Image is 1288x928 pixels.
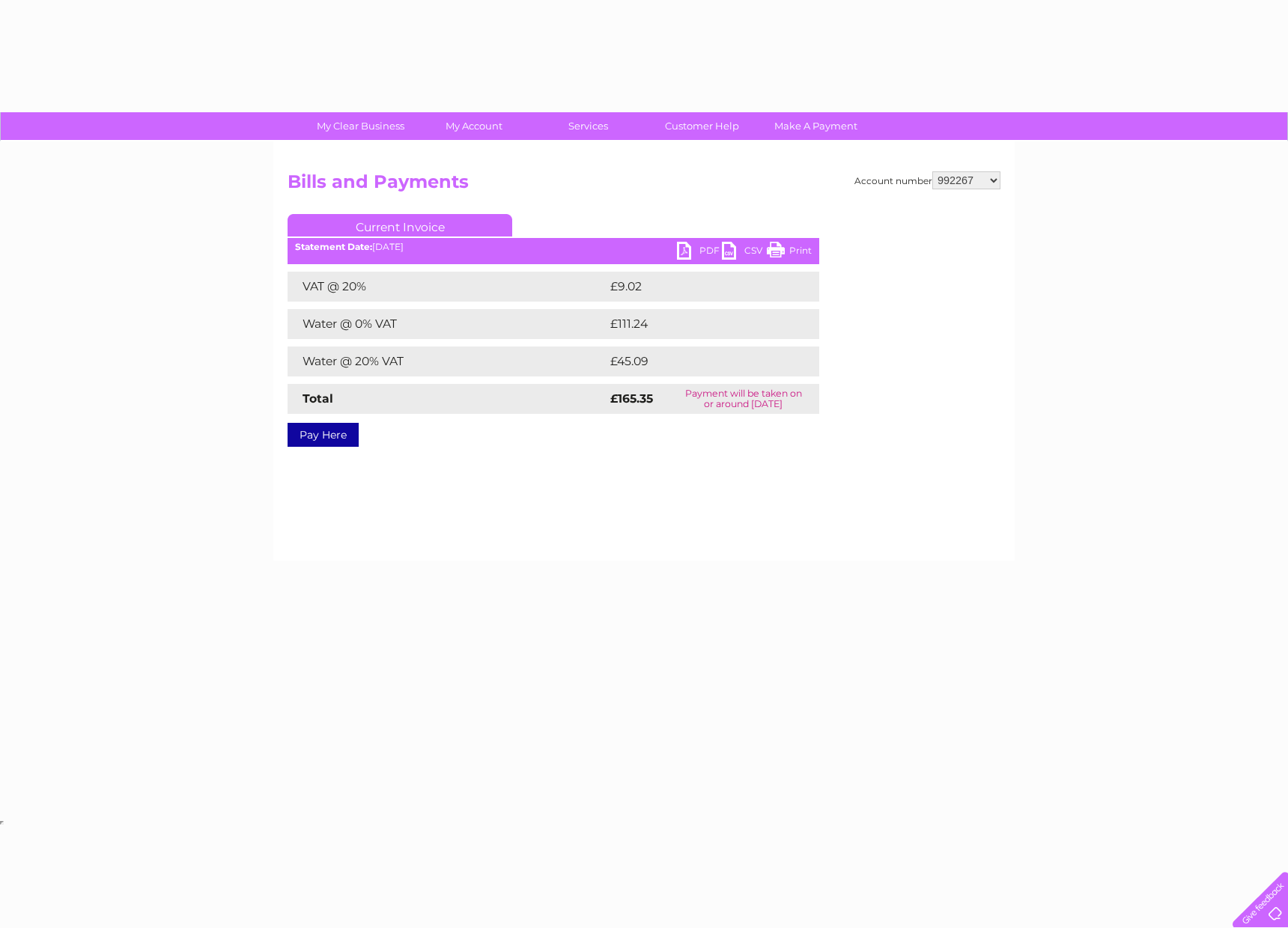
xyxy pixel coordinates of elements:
[677,242,722,263] a: PDF
[303,391,333,406] strong: Total
[722,242,767,263] a: CSV
[668,384,819,414] td: Payment will be taken on or around [DATE]
[526,112,650,140] a: Services
[640,112,764,140] a: Customer Help
[767,242,812,263] a: Print
[299,112,422,140] a: My Clear Business
[288,347,607,376] td: Water @ 20% VAT
[610,391,653,406] strong: £165.35
[288,423,359,447] a: Pay Here
[413,112,536,140] a: My Account
[607,309,789,339] td: £111.24
[607,272,785,302] td: £9.02
[288,309,607,339] td: Water @ 0% VAT
[754,112,878,140] a: Make A Payment
[854,171,1000,189] div: Account number
[288,272,607,302] td: VAT @ 20%
[295,241,372,252] b: Statement Date:
[288,242,819,252] div: [DATE]
[288,214,512,236] a: Current Invoice
[607,347,789,376] td: £45.09
[288,171,1000,200] h2: Bills and Payments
